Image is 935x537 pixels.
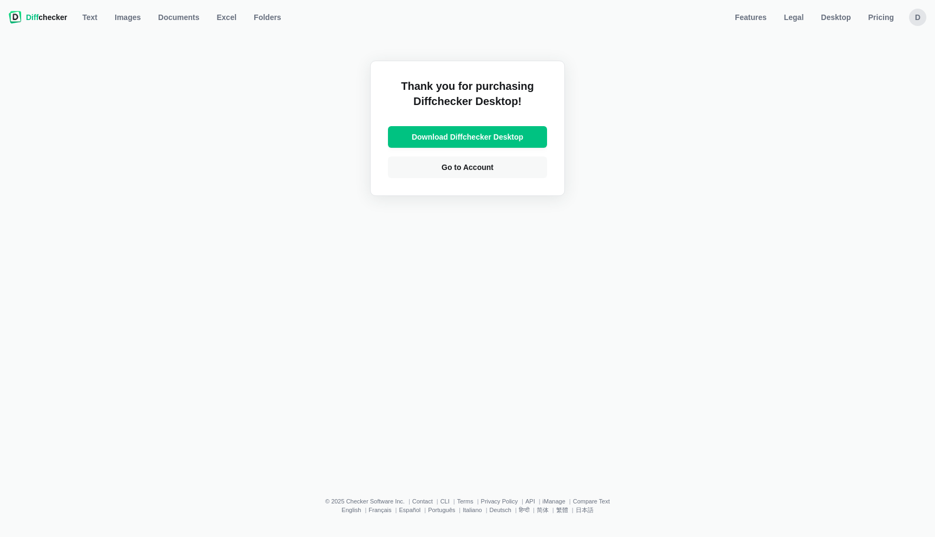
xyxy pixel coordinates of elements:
a: Privacy Policy [481,498,518,505]
img: Diffchecker logo [9,11,22,24]
button: d [909,9,926,26]
span: Pricing [866,12,896,23]
a: Excel [210,9,243,26]
a: हिन्दी [519,507,529,513]
span: checker [26,12,67,23]
span: Diff [26,13,38,22]
a: Português [428,507,455,513]
span: Text [80,12,100,23]
span: Legal [782,12,806,23]
li: © 2025 Checker Software Inc. [325,498,412,505]
button: Folders [247,9,288,26]
span: Features [733,12,768,23]
a: Images [108,9,147,26]
a: Desktop [814,9,857,26]
a: English [341,507,361,513]
a: Compare Text [573,498,610,505]
a: Français [368,507,391,513]
a: 繁體 [556,507,568,513]
span: Excel [215,12,239,23]
span: Go to Account [439,162,496,173]
a: Documents [152,9,206,26]
a: Text [76,9,104,26]
a: 日本語 [576,507,594,513]
a: iManage [543,498,565,505]
a: Features [728,9,773,26]
span: Images [113,12,143,23]
a: Italiano [463,507,482,513]
a: Download Diffchecker Desktop [388,126,547,148]
a: API [525,498,535,505]
a: Diffchecker [9,9,67,26]
h2: Thank you for purchasing Diffchecker Desktop! [388,78,547,117]
a: CLI [440,498,450,505]
span: Documents [156,12,201,23]
a: 简体 [537,507,549,513]
a: Terms [457,498,473,505]
a: Contact [412,498,433,505]
span: Download Diffchecker Desktop [410,132,525,142]
span: Desktop [819,12,853,23]
a: Español [399,507,420,513]
a: Legal [778,9,811,26]
a: Pricing [862,9,900,26]
a: Go to Account [388,156,547,178]
span: Folders [252,12,284,23]
a: Deutsch [490,507,511,513]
